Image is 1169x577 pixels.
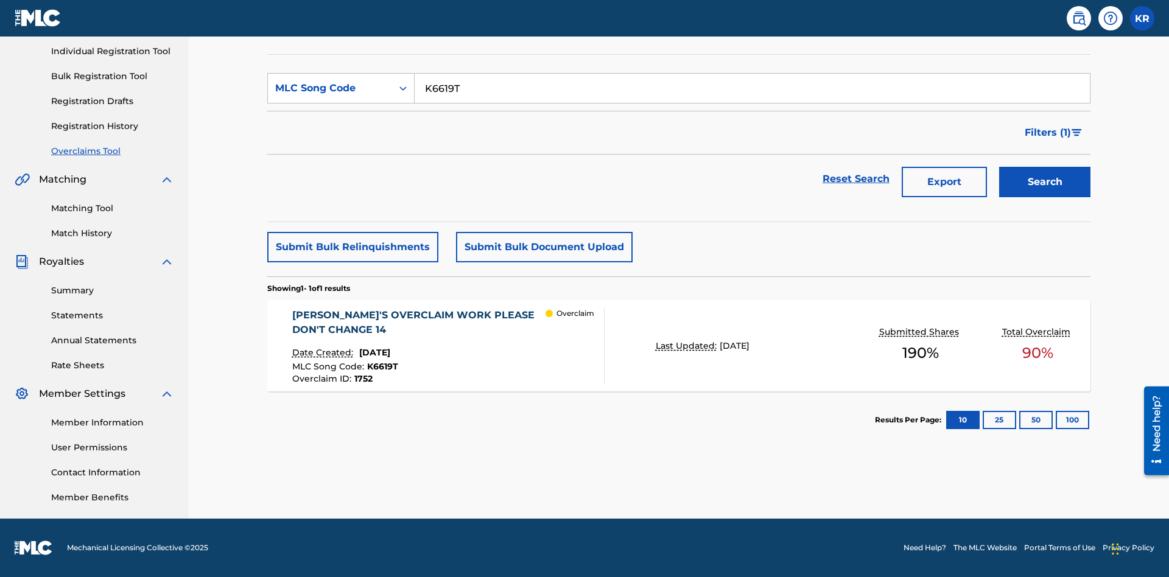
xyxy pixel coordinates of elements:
a: Rate Sheets [51,359,174,372]
a: [PERSON_NAME]'S OVERCLAIM WORK PLEASE DON'T CHANGE 14Date Created:[DATE]MLC Song Code:K6619TOverc... [267,300,1090,391]
a: Privacy Policy [1103,542,1154,553]
button: 50 [1019,411,1053,429]
span: 90 % [1022,342,1053,364]
img: expand [160,386,174,401]
span: Mechanical Licensing Collective © 2025 [67,542,208,553]
img: Member Settings [15,386,29,401]
iframe: Resource Center [1135,382,1169,481]
a: Registration Drafts [51,95,174,108]
button: Search [999,167,1090,197]
button: Export [902,167,987,197]
img: search [1072,11,1086,26]
form: Search Form [267,73,1090,203]
button: Submit Bulk Document Upload [456,232,633,262]
div: MLC Song Code [275,81,385,96]
img: expand [160,172,174,187]
button: Filters (1) [1017,117,1090,148]
span: 190 % [902,342,939,364]
img: MLC Logo [15,9,61,27]
span: MLC Song Code : [292,361,367,372]
a: The MLC Website [953,542,1017,553]
span: [DATE] [359,347,390,358]
a: Summary [51,284,174,297]
img: Matching [15,172,30,187]
span: Royalties [39,254,84,269]
div: Help [1098,6,1123,30]
p: Total Overclaim [1002,326,1073,338]
a: Overclaims Tool [51,145,174,158]
img: filter [1072,129,1082,136]
iframe: Chat Widget [1108,519,1169,577]
span: 1752 [354,373,373,384]
a: Match History [51,227,174,240]
img: logo [15,540,52,555]
span: K6619T [367,361,398,372]
a: Statements [51,309,174,322]
a: User Permissions [51,441,174,454]
a: Bulk Registration Tool [51,70,174,83]
img: Royalties [15,254,29,269]
p: Last Updated: [656,340,720,352]
button: Submit Bulk Relinquishments [267,232,438,262]
a: Member Information [51,416,174,429]
a: Reset Search [816,166,896,192]
span: [DATE] [720,340,749,351]
p: Showing 1 - 1 of 1 results [267,283,350,294]
a: Contact Information [51,466,174,479]
img: expand [160,254,174,269]
span: Matching [39,172,86,187]
a: Registration History [51,120,174,133]
p: Overclaim [556,308,594,319]
button: 10 [946,411,980,429]
img: help [1103,11,1118,26]
a: Portal Terms of Use [1024,542,1095,553]
span: Overclaim ID : [292,373,354,384]
a: Individual Registration Tool [51,45,174,58]
a: Matching Tool [51,202,174,215]
button: 100 [1056,411,1089,429]
p: Results Per Page: [875,414,944,425]
p: Submitted Shares [879,326,962,338]
a: Member Benefits [51,491,174,504]
a: Need Help? [904,542,946,553]
p: Date Created: [292,346,356,359]
span: Member Settings [39,386,125,401]
a: Annual Statements [51,334,174,347]
div: User Menu [1130,6,1154,30]
span: Filters ( 1 ) [1025,125,1071,140]
div: Drag [1112,531,1119,567]
button: 25 [983,411,1016,429]
a: Public Search [1067,6,1091,30]
div: [PERSON_NAME]'S OVERCLAIM WORK PLEASE DON'T CHANGE 14 [292,308,546,337]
